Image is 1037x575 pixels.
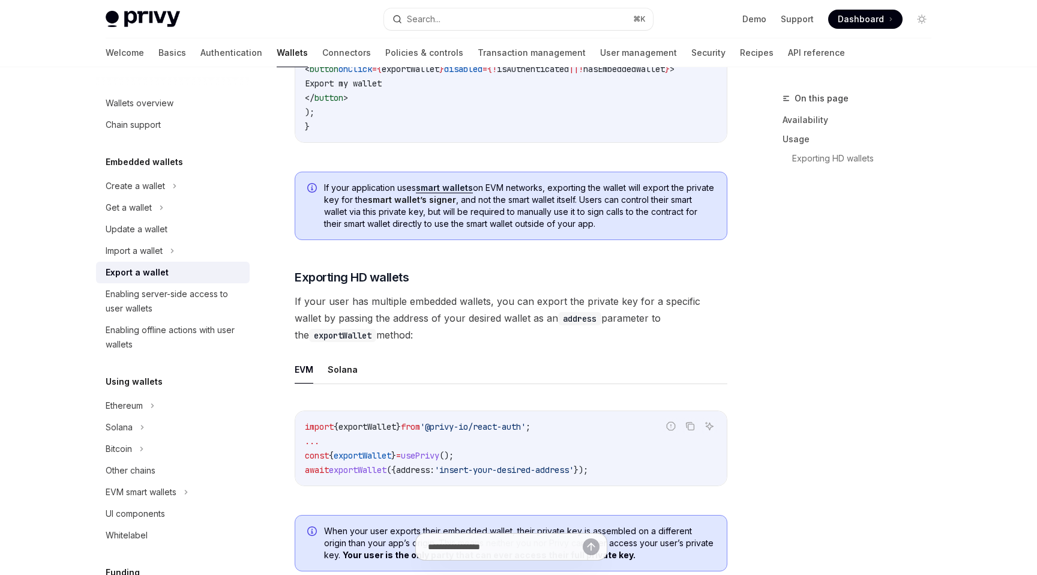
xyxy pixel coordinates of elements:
a: UI components [96,503,250,525]
span: > [343,92,348,103]
span: = [372,64,377,74]
div: Import a wallet [106,244,163,258]
span: button [310,64,338,74]
a: Connectors [322,38,371,67]
span: ); [305,107,314,118]
button: Send message [583,538,600,555]
button: Ask AI [702,418,717,434]
a: Wallets overview [96,92,250,114]
span: 'insert-your-desired-address' [434,465,574,475]
a: Export a wallet [96,262,250,283]
span: { [329,450,334,461]
span: = [396,450,401,461]
button: Report incorrect code [663,418,679,434]
code: exportWallet [309,329,376,342]
a: Support [781,13,814,25]
span: '@privy-io/react-auth' [420,421,526,432]
button: Copy the contents from the code block [682,418,698,434]
span: exportWallet [334,450,391,461]
a: Policies & controls [385,38,463,67]
button: Search...⌘K [384,8,653,30]
div: Search... [407,12,440,26]
span: exportWallet [329,465,386,475]
span: || [569,64,579,74]
span: > [670,64,675,74]
span: address: [396,465,434,475]
div: Ethereum [106,399,143,413]
a: Transaction management [478,38,586,67]
a: Authentication [200,38,262,67]
code: address [558,312,601,325]
div: Solana [106,420,133,435]
a: Enabling server-side access to user wallets [96,283,250,319]
span: { [377,64,382,74]
div: Bitcoin [106,442,132,456]
span: ({ [386,465,396,475]
a: API reference [788,38,845,67]
span: < [305,64,310,74]
span: exportWallet [338,421,396,432]
span: ! [492,64,497,74]
span: = [482,64,487,74]
span: button [314,92,343,103]
span: { [487,64,492,74]
div: Create a wallet [106,179,165,193]
div: Wallets overview [106,96,173,110]
a: Chain support [96,114,250,136]
div: Other chains [106,463,155,478]
span: disabled [444,64,482,74]
a: Recipes [740,38,774,67]
button: Solana [328,355,358,384]
span: ! [579,64,583,74]
div: Enabling offline actions with user wallets [106,323,242,352]
span: } [439,64,444,74]
span: } [305,121,310,132]
span: If your user has multiple embedded wallets, you can export the private key for a specific wallet ... [295,293,727,343]
div: Chain support [106,118,161,132]
div: Whitelabel [106,528,148,543]
div: EVM smart wallets [106,485,176,499]
span: Dashboard [838,13,884,25]
span: If your application uses on EVM networks, exporting the wallet will export the private key for th... [324,182,715,230]
a: Basics [158,38,186,67]
span: (); [439,450,454,461]
span: } [391,450,396,461]
svg: Info [307,526,319,538]
span: </ [305,92,314,103]
a: Security [691,38,726,67]
span: await [305,465,329,475]
span: ; [526,421,531,432]
span: On this page [795,91,849,106]
span: { [334,421,338,432]
span: When your user exports their embedded wallet, their private key is assembled on a different origi... [324,525,715,561]
span: usePrivy [401,450,439,461]
a: Update a wallet [96,218,250,240]
a: Demo [742,13,766,25]
div: Update a wallet [106,222,167,236]
svg: Info [307,183,319,195]
a: User management [600,38,677,67]
img: light logo [106,11,180,28]
span: import [305,421,334,432]
a: Availability [783,110,941,130]
div: Get a wallet [106,200,152,215]
span: const [305,450,329,461]
h5: Using wallets [106,375,163,389]
span: hasEmbeddedWallet [583,64,665,74]
span: isAuthenticated [497,64,569,74]
strong: smart wallet’s signer [368,194,456,205]
a: smart wallets [416,182,473,193]
span: }); [574,465,588,475]
span: from [401,421,420,432]
a: Enabling offline actions with user wallets [96,319,250,355]
span: } [665,64,670,74]
div: Export a wallet [106,265,169,280]
a: Other chains [96,460,250,481]
span: ... [305,436,319,447]
a: Dashboard [828,10,903,29]
button: EVM [295,355,313,384]
span: onClick [338,64,372,74]
span: Export my wallet [305,78,382,89]
div: UI components [106,507,165,521]
span: } [396,421,401,432]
